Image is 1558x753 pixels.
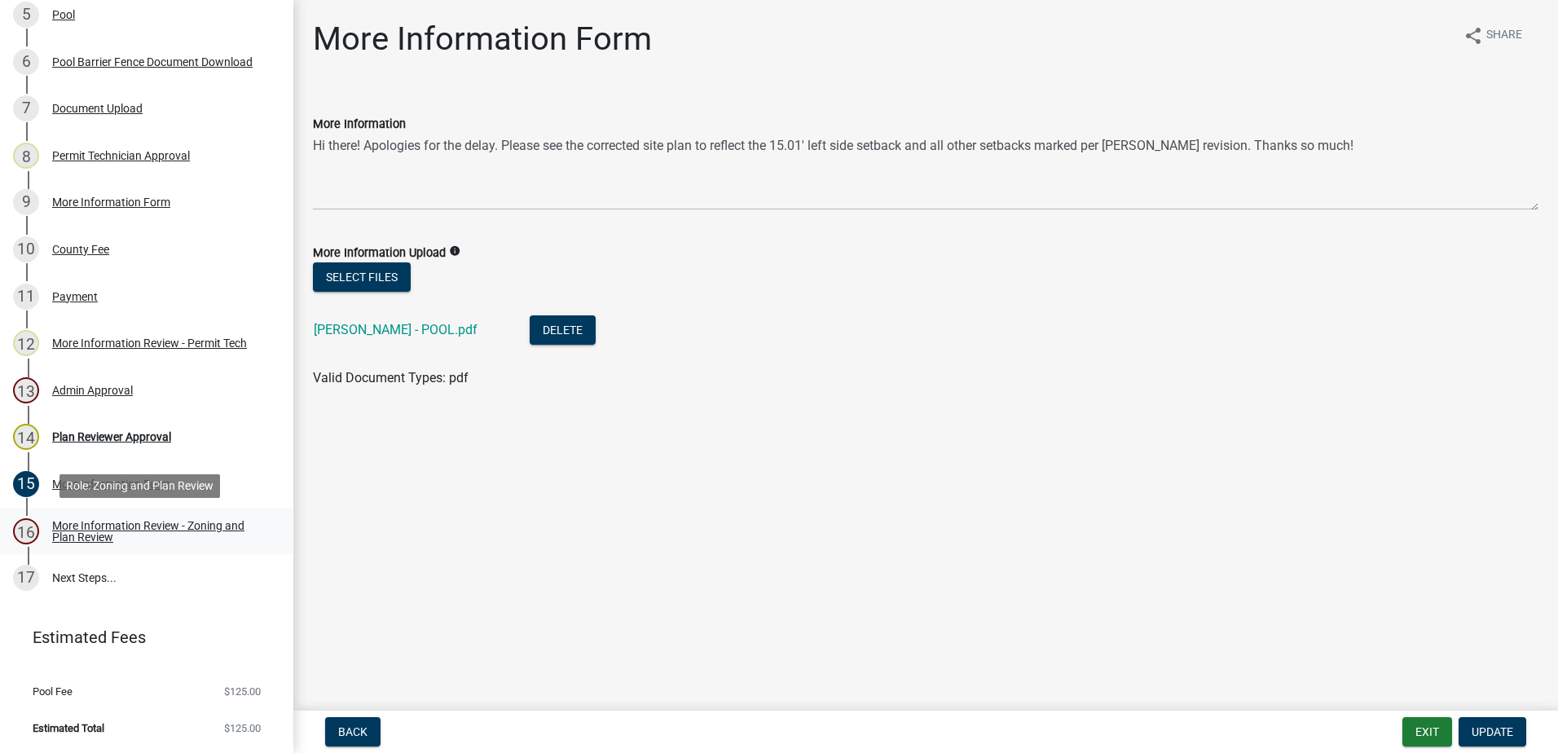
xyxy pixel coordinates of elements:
[530,324,596,339] wm-modal-confirm: Delete Document
[52,385,133,396] div: Admin Approval
[52,520,267,543] div: More Information Review - Zoning and Plan Review
[224,723,261,733] span: $125.00
[313,20,652,59] h1: More Information Form
[13,330,39,356] div: 12
[13,424,39,450] div: 14
[13,2,39,28] div: 5
[13,95,39,121] div: 7
[313,248,446,259] label: More Information Upload
[13,236,39,262] div: 10
[13,621,267,654] a: Estimated Fees
[13,518,39,544] div: 16
[52,150,190,161] div: Permit Technician Approval
[13,284,39,310] div: 11
[52,196,170,208] div: More Information Form
[1472,725,1513,738] span: Update
[52,291,98,302] div: Payment
[1402,717,1452,746] button: Exit
[13,377,39,403] div: 13
[325,717,381,746] button: Back
[338,725,367,738] span: Back
[52,56,253,68] div: Pool Barrier Fence Document Download
[1463,26,1483,46] i: share
[314,322,478,337] a: [PERSON_NAME] - POOL.pdf
[52,337,247,349] div: More Information Review - Permit Tech
[1459,717,1526,746] button: Update
[52,478,170,490] div: More Information Form
[13,189,39,215] div: 9
[224,686,261,697] span: $125.00
[52,244,109,255] div: County Fee
[33,686,73,697] span: Pool Fee
[13,143,39,169] div: 8
[52,431,171,443] div: Plan Reviewer Approval
[1450,20,1535,51] button: shareShare
[13,565,39,591] div: 17
[530,315,596,345] button: Delete
[1486,26,1522,46] span: Share
[52,103,143,114] div: Document Upload
[59,474,220,498] div: Role: Zoning and Plan Review
[13,471,39,497] div: 15
[449,245,460,257] i: info
[52,9,75,20] div: Pool
[13,49,39,75] div: 6
[33,723,104,733] span: Estimated Total
[313,262,411,292] button: Select files
[313,119,406,130] label: More Information
[313,370,469,385] span: Valid Document Types: pdf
